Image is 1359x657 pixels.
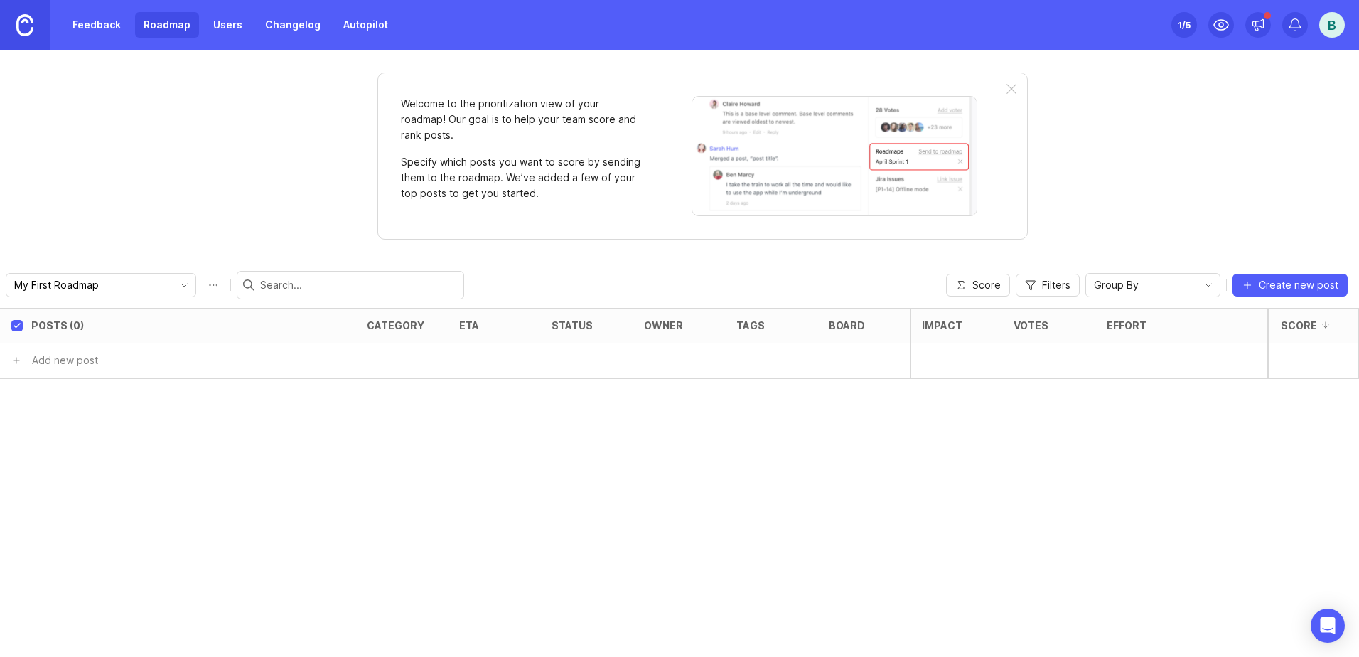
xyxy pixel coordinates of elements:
[1107,320,1146,331] div: Effort
[401,96,643,143] p: Welcome to the prioritization view of your roadmap! Our goal is to help your team score and rank ...
[644,320,683,331] div: owner
[31,320,84,331] div: Posts (0)
[260,277,458,293] input: Search...
[1311,609,1345,643] div: Open Intercom Messenger
[6,273,196,297] div: toggle menu
[367,320,424,331] div: category
[1281,320,1317,331] div: Score
[922,320,962,331] div: Impact
[16,14,33,36] img: Canny Home
[1232,274,1348,297] button: Create new post
[946,274,1010,297] button: Score
[257,12,329,38] a: Changelog
[1085,273,1220,297] div: toggle menu
[335,12,397,38] a: Autopilot
[32,353,98,368] div: Add new post
[64,12,129,38] a: Feedback
[972,278,1001,292] span: Score
[1094,277,1139,293] span: Group By
[1197,279,1220,291] svg: toggle icon
[401,154,643,201] p: Specify which posts you want to score by sending them to the roadmap. We’ve added a few of your t...
[1014,320,1048,331] div: Votes
[692,96,977,216] img: When viewing a post, you can send it to a roadmap
[202,274,225,297] button: Roadmap options
[135,12,199,38] a: Roadmap
[1171,12,1197,38] button: 1/5
[205,12,251,38] a: Users
[173,279,195,291] svg: toggle icon
[736,320,765,331] div: tags
[829,320,865,331] div: board
[552,320,593,331] div: status
[459,320,479,331] div: eta
[14,277,171,293] input: My First Roadmap
[1016,274,1080,297] button: Filters
[1042,278,1070,292] span: Filters
[1178,15,1191,35] div: 1 /5
[1259,278,1338,292] span: Create new post
[1319,12,1345,38] button: B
